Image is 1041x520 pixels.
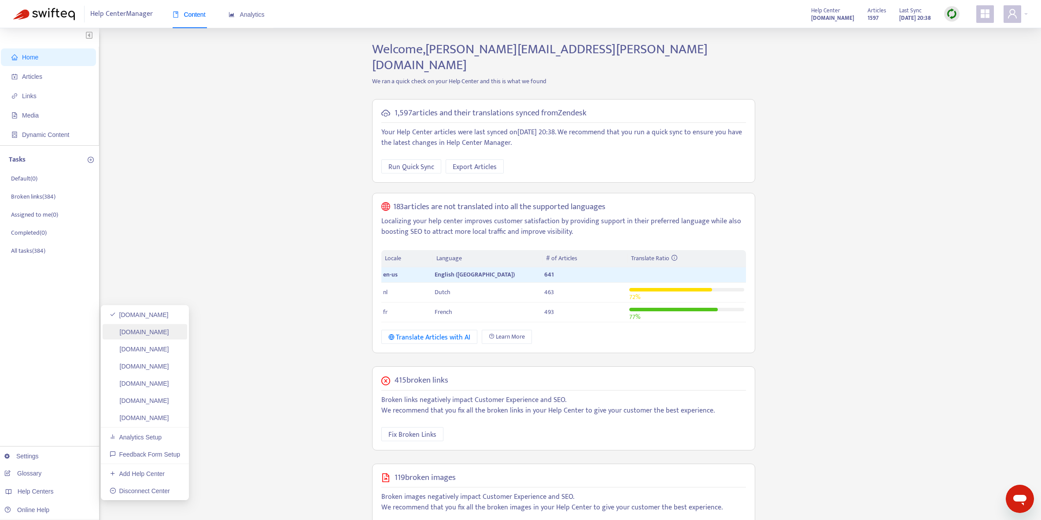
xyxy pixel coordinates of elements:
a: [DOMAIN_NAME] [110,397,169,404]
span: Run Quick Sync [388,162,434,173]
a: [DOMAIN_NAME] [110,380,169,387]
a: Feedback Form Setup [110,451,180,458]
p: Broken images negatively impact Customer Experience and SEO. We recommend that you fix all the br... [381,492,746,513]
p: We ran a quick check on your Help Center and this is what we found [365,77,762,86]
span: Links [22,92,37,100]
span: Articles [22,73,42,80]
span: 77 % [629,312,640,322]
span: plus-circle [88,157,94,163]
a: [DOMAIN_NAME] [110,311,169,318]
th: Locale [381,250,433,267]
span: Help Center Manager [90,6,153,22]
a: Analytics Setup [110,434,162,441]
a: [DOMAIN_NAME] [110,328,169,336]
a: Disconnect Center [110,487,170,494]
h5: 183 articles are not translated into all the supported languages [393,202,605,212]
p: Broken links ( 384 ) [11,192,55,201]
span: global [381,202,390,212]
button: Fix Broken Links [381,427,443,441]
span: Analytics [229,11,265,18]
span: 72 % [629,292,640,302]
h5: 1,597 articles and their translations synced from Zendesk [395,108,587,118]
a: [DOMAIN_NAME] [811,13,854,23]
strong: 1597 [867,13,879,23]
span: link [11,93,18,99]
th: Language [433,250,542,267]
span: close-circle [381,376,390,385]
a: Settings [4,453,39,460]
h5: 415 broken links [395,376,448,386]
button: Run Quick Sync [381,159,441,173]
p: Default ( 0 ) [11,174,37,183]
p: All tasks ( 384 ) [11,246,45,255]
p: Tasks [9,155,26,165]
div: Translate Articles with AI [388,332,471,343]
span: home [11,54,18,60]
img: sync.dc5367851b00ba804db3.png [946,8,957,19]
a: [DOMAIN_NAME] [110,363,169,370]
span: Home [22,54,38,61]
img: Swifteq [13,8,75,20]
a: [DOMAIN_NAME] [110,414,169,421]
a: Learn More [482,330,532,344]
p: Your Help Center articles were last synced on [DATE] 20:38 . We recommend that you run a quick sy... [381,127,746,148]
span: book [173,11,179,18]
span: Dutch [435,287,450,297]
span: file-image [381,473,390,482]
span: Last Sync [899,6,922,15]
a: [DOMAIN_NAME] [110,346,169,353]
button: Export Articles [446,159,504,173]
span: English ([GEOGRAPHIC_DATA]) [435,269,515,280]
span: user [1007,8,1018,19]
span: Media [22,112,39,119]
p: Broken links negatively impact Customer Experience and SEO. We recommend that you fix all the bro... [381,395,746,416]
span: Dynamic Content [22,131,69,138]
h5: 119 broken images [395,473,456,483]
span: nl [383,287,388,297]
iframe: Button to launch messaging window [1006,485,1034,513]
span: French [435,307,452,317]
p: Completed ( 0 ) [11,228,47,237]
span: 641 [544,269,554,280]
span: file-image [11,112,18,118]
span: Welcome, [PERSON_NAME][EMAIL_ADDRESS][PERSON_NAME][DOMAIN_NAME] [372,38,708,76]
span: Fix Broken Links [388,429,436,440]
a: Glossary [4,470,41,477]
a: Add Help Center [110,470,165,477]
span: Articles [867,6,886,15]
span: container [11,132,18,138]
span: cloud-sync [381,109,390,118]
th: # of Articles [543,250,628,267]
span: Help Centers [18,488,54,495]
span: fr [383,307,388,317]
span: appstore [980,8,990,19]
span: area-chart [229,11,235,18]
strong: [DATE] 20:38 [899,13,931,23]
span: Content [173,11,206,18]
span: 493 [544,307,554,317]
span: Help Center [811,6,840,15]
button: Translate Articles with AI [381,330,478,344]
p: Assigned to me ( 0 ) [11,210,58,219]
span: en-us [383,269,398,280]
span: Learn More [496,332,525,342]
a: Online Help [4,506,49,513]
span: 463 [544,287,554,297]
span: account-book [11,74,18,80]
p: Localizing your help center improves customer satisfaction by providing support in their preferre... [381,216,746,237]
span: Export Articles [453,162,497,173]
div: Translate Ratio [631,254,742,263]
